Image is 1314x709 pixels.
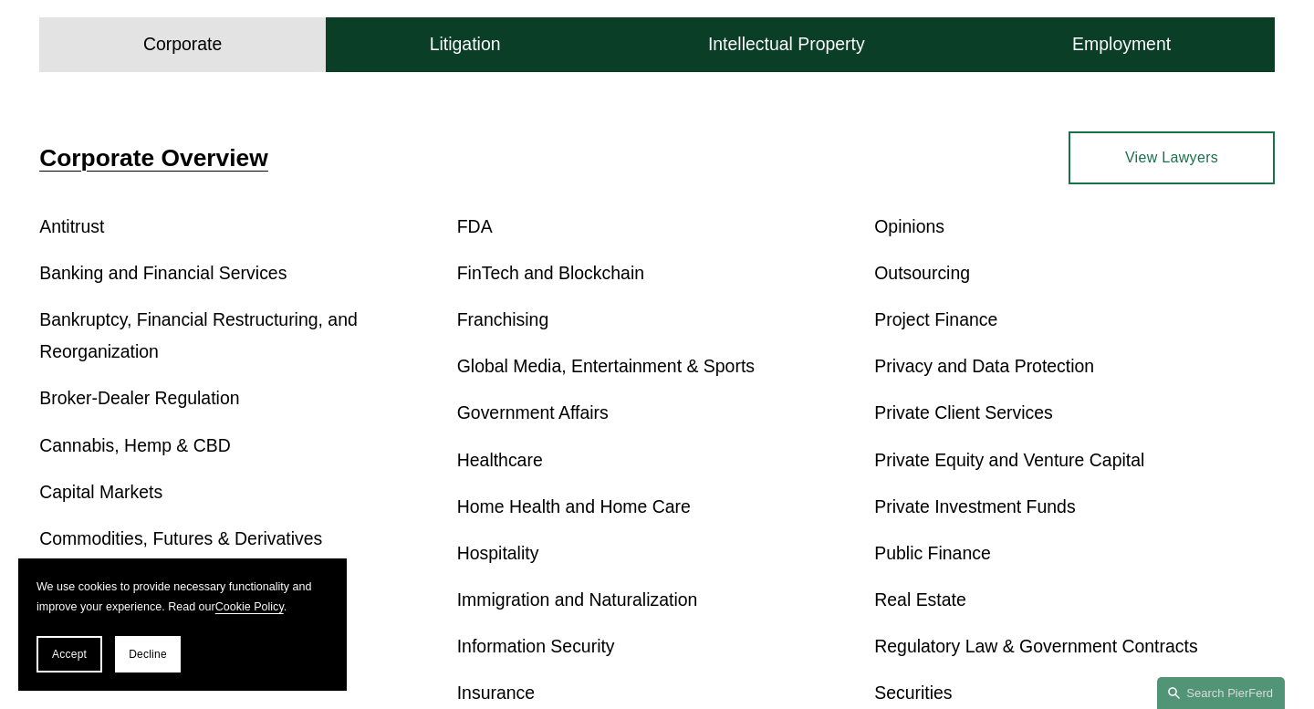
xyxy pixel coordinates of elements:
a: Broker-Dealer Regulation [39,388,239,408]
a: Information Security [457,636,615,656]
a: Corporate Overview [39,144,268,172]
h4: Intellectual Property [708,33,865,56]
a: Private Client Services [874,402,1053,422]
a: Bankruptcy, Financial Restructuring, and Reorganization [39,309,358,361]
a: Outsourcing [874,263,970,283]
a: Government Affairs [457,402,609,422]
a: Healthcare [457,450,543,470]
span: Accept [52,648,87,661]
h4: Employment [1072,33,1171,56]
a: FDA [457,216,493,236]
h4: Litigation [430,33,501,56]
a: Project Finance [874,309,997,329]
a: Search this site [1157,677,1285,709]
a: Real Estate [874,589,965,610]
section: Cookie banner [18,558,347,691]
a: Hospitality [457,543,539,563]
h4: Corporate [143,33,222,56]
a: Cookie Policy [215,600,284,613]
a: Banking and Financial Services [39,263,287,283]
a: Global Media, Entertainment & Sports [457,356,755,376]
a: Capital Markets [39,482,162,502]
a: Private Equity and Venture Capital [874,450,1144,470]
a: Immigration and Naturalization [457,589,698,610]
a: Antitrust [39,216,104,236]
span: Decline [129,648,167,661]
a: Opinions [874,216,944,236]
a: Regulatory Law & Government Contracts [874,636,1197,656]
a: Cannabis, Hemp & CBD [39,435,231,455]
a: FinTech and Blockchain [457,263,644,283]
a: View Lawyers [1069,131,1275,184]
a: Public Finance [874,543,991,563]
a: Insurance [457,683,535,703]
button: Accept [36,636,102,673]
button: Decline [115,636,181,673]
a: Franchising [457,309,548,329]
a: Commodities, Futures & Derivatives [39,528,322,548]
a: Private Investment Funds [874,496,1075,516]
a: Securities [874,683,952,703]
a: Home Health and Home Care [457,496,691,516]
a: Privacy and Data Protection [874,356,1094,376]
p: We use cookies to provide necessary functionality and improve your experience. Read our . [36,577,328,618]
